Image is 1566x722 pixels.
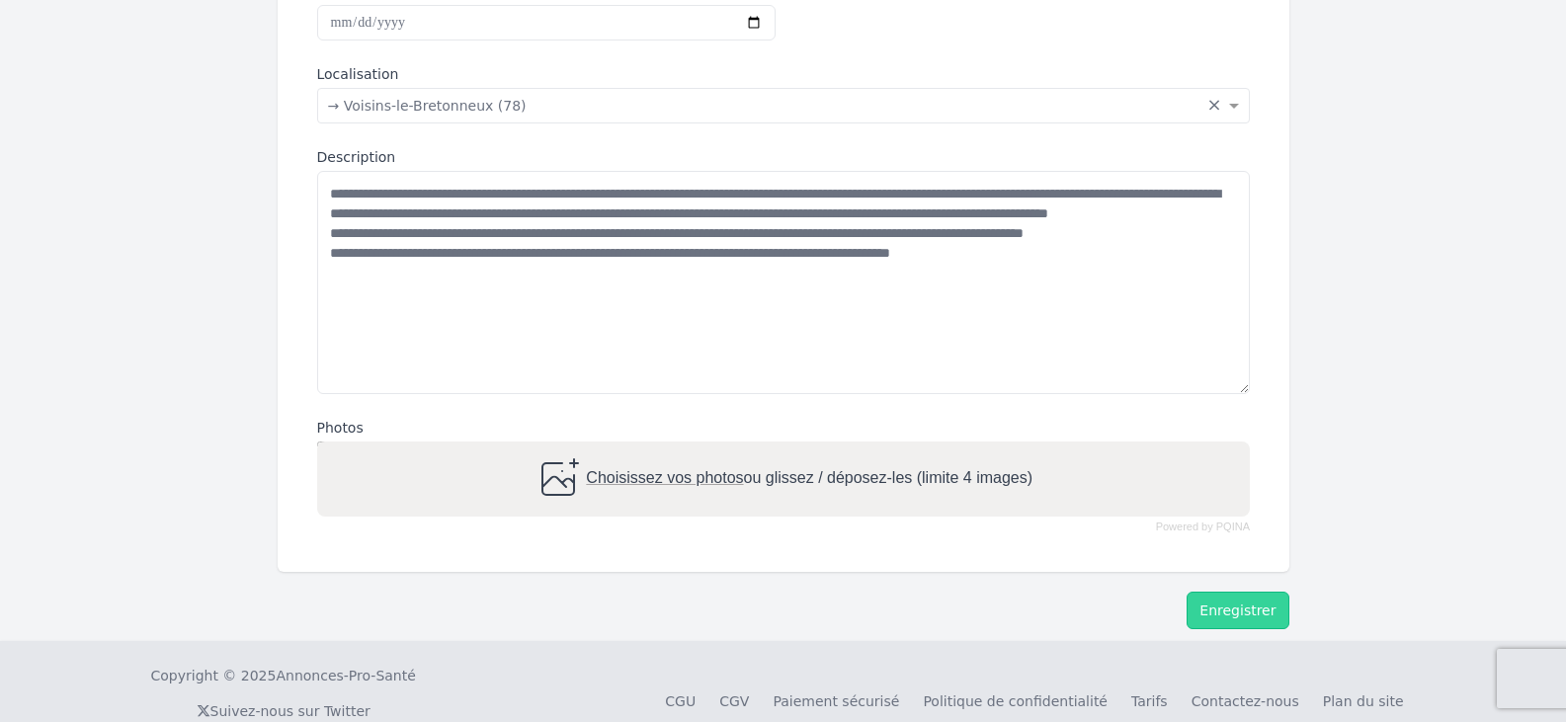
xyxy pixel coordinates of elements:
label: Description [317,147,1250,167]
span: Clear all [1207,96,1224,116]
label: Photos [317,418,1250,438]
a: CGU [665,693,696,709]
a: CGV [719,693,749,709]
a: Annonces-Pro-Santé [276,666,415,685]
a: Politique de confidentialité [923,693,1108,709]
div: Copyright © 2025 [151,666,416,685]
label: Localisation [317,64,1250,84]
button: Enregistrer [1187,592,1288,629]
a: Suivez-nous sur Twitter [197,703,371,719]
div: ou glissez / déposez-les (limite 4 images) [534,455,1031,503]
a: Tarifs [1131,693,1168,709]
a: Paiement sécurisé [773,693,899,709]
a: Contactez-nous [1192,693,1299,709]
a: Powered by PQINA [1155,522,1249,531]
span: Choisissez vos photos [586,470,743,487]
a: Plan du site [1323,693,1404,709]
